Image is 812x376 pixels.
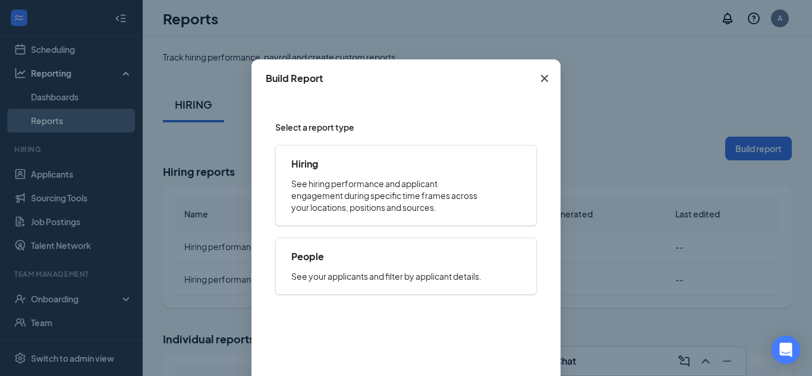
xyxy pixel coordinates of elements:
[537,71,552,86] svg: Cross
[291,250,324,263] h5: People
[291,270,481,282] p: See your applicants and filter by applicant details.
[266,72,323,85] div: Build Report
[772,336,800,364] div: Open Intercom Messenger
[528,59,561,97] button: Close
[275,121,354,133] p: Select a report type
[291,157,318,170] h5: Hiring
[291,178,489,213] p: See hiring performance and applicant engagement during specific time frames across your locations...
